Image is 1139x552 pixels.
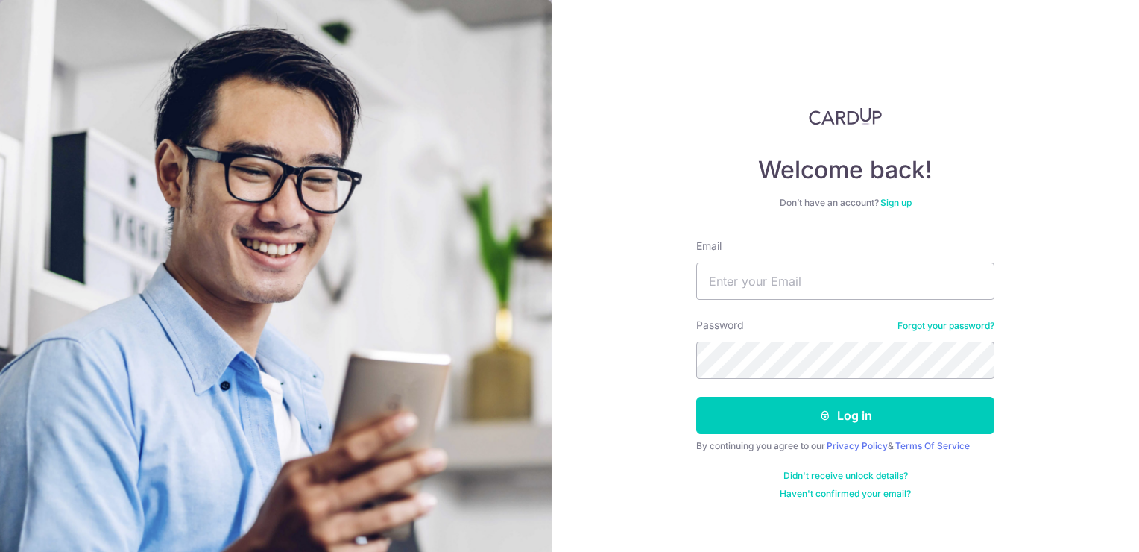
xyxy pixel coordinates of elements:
[895,440,970,451] a: Terms Of Service
[696,197,994,209] div: Don’t have an account?
[809,107,882,125] img: CardUp Logo
[696,318,744,333] label: Password
[827,440,888,451] a: Privacy Policy
[783,470,908,482] a: Didn't receive unlock details?
[696,397,994,434] button: Log in
[780,488,911,500] a: Haven't confirmed your email?
[696,440,994,452] div: By continuing you agree to our &
[880,197,912,208] a: Sign up
[696,239,722,254] label: Email
[696,263,994,300] input: Enter your Email
[696,155,994,185] h4: Welcome back!
[897,320,994,332] a: Forgot your password?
